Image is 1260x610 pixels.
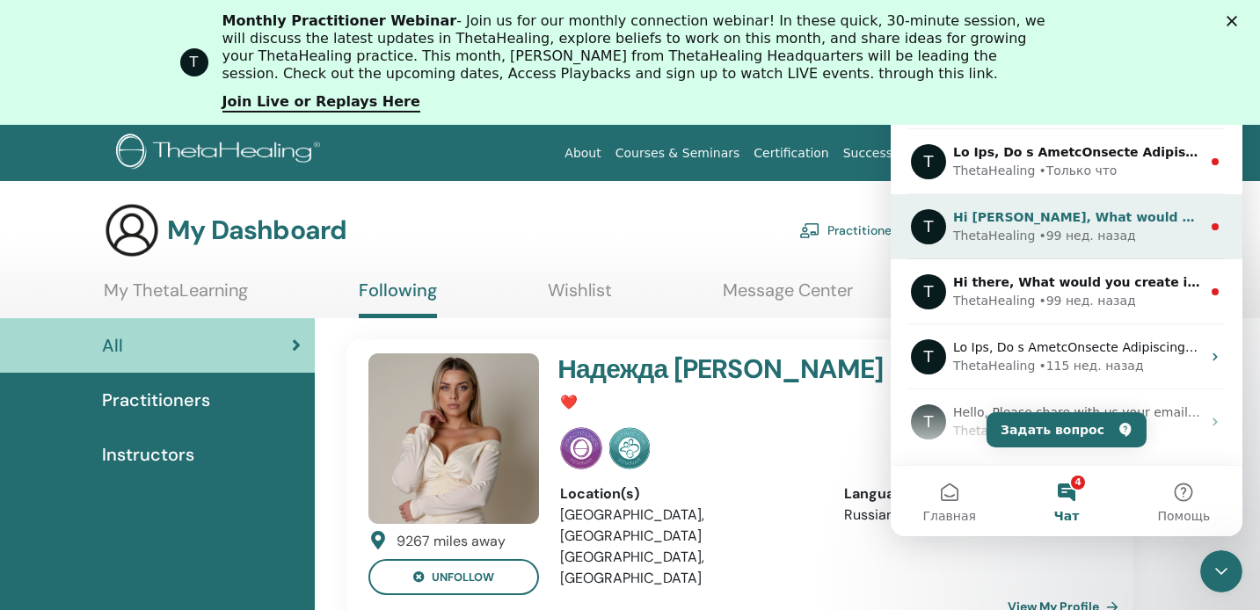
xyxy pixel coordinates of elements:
[799,211,963,250] a: Practitioner Dashboard
[844,505,1101,526] li: Russian
[1227,16,1244,26] div: Закрыть
[32,492,84,505] span: Главная
[560,505,817,547] li: [GEOGRAPHIC_DATA], [GEOGRAPHIC_DATA]
[557,137,608,170] a: About
[266,492,319,505] span: Помощь
[164,492,189,505] span: Чат
[891,18,1242,536] iframe: Intercom live chat
[222,12,1052,83] div: - Join us for our monthly connection webinar! In these quick, 30-minute session, we will discuss ...
[222,12,457,29] b: Monthly Practitioner Webinar
[102,332,123,359] span: All
[235,448,352,519] button: Помощь
[397,531,506,552] div: 9267 miles away
[723,280,853,314] a: Message Center
[222,93,420,113] a: Join Live or Replays Here
[167,214,346,246] h3: My Dashboard
[1200,550,1242,592] iframe: Intercom live chat
[102,441,194,468] span: Instructors
[548,280,612,314] a: Wishlist
[836,137,946,170] a: Success Stories
[747,137,835,170] a: Certification
[104,280,248,314] a: My ThetaLearning
[96,395,256,430] button: Задать вопрос
[62,388,882,402] span: Hello, Please share with us your email address along with the correct spelling of your name and w...
[560,483,817,505] div: Location(s)
[368,559,539,595] button: unfollow
[117,448,234,519] button: Чат
[560,547,817,589] li: [GEOGRAPHIC_DATA], [GEOGRAPHIC_DATA]
[116,134,326,173] img: logo.png
[608,137,747,170] a: Courses & Seminars
[368,353,539,524] img: default.jpg
[104,202,160,258] img: generic-user-icon.jpg
[799,222,820,238] img: chalkboard-teacher.svg
[180,48,208,76] div: Profile image for ThetaHealing
[557,353,1009,385] h4: Надежда [PERSON_NAME]
[560,392,1101,413] p: ❤️
[102,387,210,413] span: Practitioners
[844,483,1101,505] div: Language(s)
[62,404,144,423] div: ThetaHealing
[359,280,437,318] a: Following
